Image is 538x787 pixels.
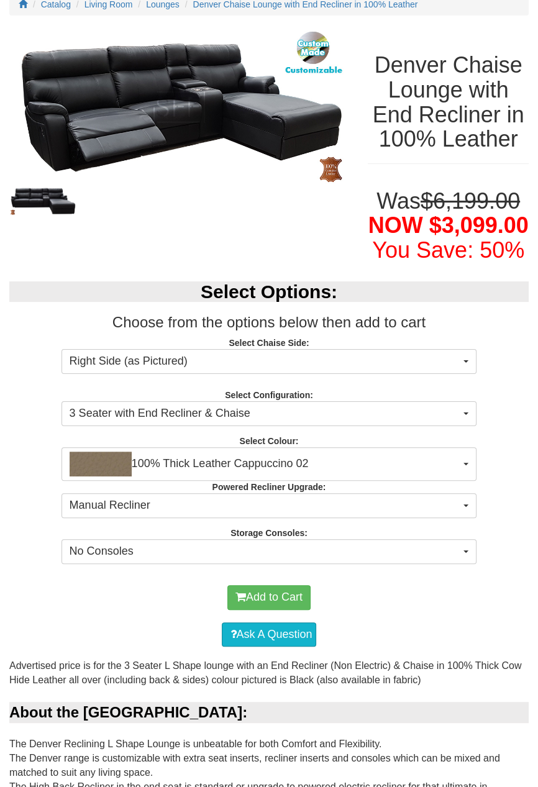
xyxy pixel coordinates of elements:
b: Select Options: [201,281,337,302]
span: Manual Recliner [70,498,461,514]
strong: Select Configuration: [225,390,313,400]
strong: Storage Consoles: [230,528,308,538]
h1: Denver Chaise Lounge with End Recliner in 100% Leather [368,53,529,151]
div: About the [GEOGRAPHIC_DATA]: [9,702,529,723]
strong: Select Chaise Side: [229,338,309,348]
span: NOW $3,099.00 [368,212,529,238]
del: $6,199.00 [421,188,520,214]
span: 100% Thick Leather Cappuccino 02 [70,452,461,476]
h3: Choose from the options below then add to cart [9,314,529,330]
button: No Consoles [62,539,477,564]
button: Manual Recliner [62,493,477,518]
button: 100% Thick Leather Cappuccino 02100% Thick Leather Cappuccino 02 [62,447,477,481]
span: No Consoles [70,544,461,560]
span: 3 Seater with End Recliner & Chaise [70,406,461,422]
font: You Save: 50% [372,237,524,263]
h1: Was [368,189,529,263]
strong: Select Colour: [240,436,299,446]
button: Add to Cart [227,585,311,610]
span: Right Side (as Pictured) [70,353,461,370]
button: 3 Seater with End Recliner & Chaise [62,401,477,426]
button: Right Side (as Pictured) [62,349,477,374]
img: 100% Thick Leather Cappuccino 02 [70,452,132,476]
a: Ask A Question [222,622,316,647]
strong: Powered Recliner Upgrade: [212,482,326,492]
